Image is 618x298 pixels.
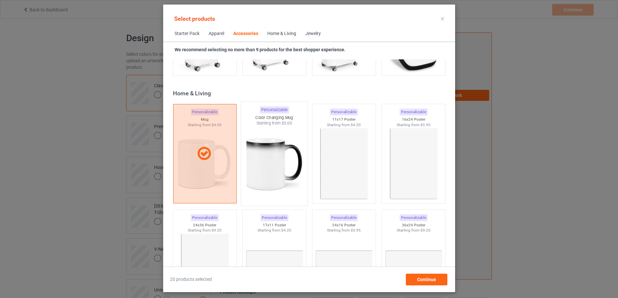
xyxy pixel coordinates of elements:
span: Select products [174,15,215,22]
div: 24x16 Poster [312,222,375,228]
span: $9.20 [212,228,222,232]
span: $4.20 [281,228,291,232]
div: Starting from [243,228,306,233]
div: Personalizable [399,109,427,115]
div: Personalizable [260,107,289,114]
div: 11x17 Poster [312,117,375,122]
div: 24x36 Poster [173,222,236,228]
span: Starter Pack [170,26,204,42]
div: Continue [406,274,447,285]
div: 16x24 Poster [382,117,445,122]
div: Apparel [209,30,224,37]
div: Starting from [173,228,236,233]
div: 36x24 Poster [382,222,445,228]
div: Personalizable [399,214,427,221]
img: regular.jpg [384,127,442,200]
div: Accessories [233,30,258,37]
span: $4.20 [351,123,361,127]
div: Color Changing Mug [241,115,308,120]
img: regular.jpg [244,126,305,202]
div: Personalizable [330,214,358,221]
div: Personalizable [191,214,219,221]
span: $5.95 [351,228,361,232]
strong: We recommend selecting no more than 9 products for the best shopper experience. [175,47,345,52]
div: Home & Living [267,30,296,37]
div: Personalizable [260,214,288,221]
img: regular.jpg [315,127,373,200]
div: Starting from [382,228,445,233]
span: $5.00 [281,121,292,126]
div: Home & Living [173,89,448,97]
span: Continue [417,277,436,282]
div: Jewelry [305,30,321,37]
div: Starting from [241,121,308,126]
div: Starting from [312,228,375,233]
div: Starting from [382,122,445,128]
div: 17x11 Poster [243,222,306,228]
div: Personalizable [330,109,358,115]
span: $9.20 [420,228,430,232]
span: 20 products selected [170,276,212,283]
span: $5.95 [420,123,430,127]
div: Starting from [312,122,375,128]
